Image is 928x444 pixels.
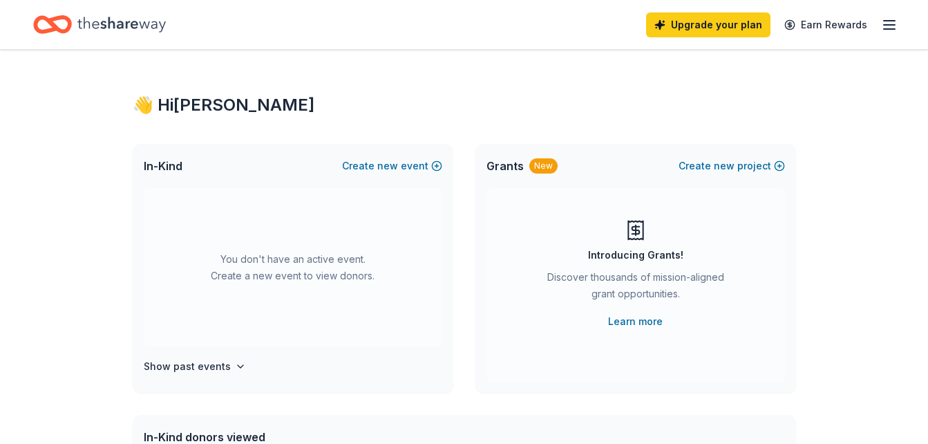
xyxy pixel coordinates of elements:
[776,12,875,37] a: Earn Rewards
[679,158,785,174] button: Createnewproject
[342,158,442,174] button: Createnewevent
[529,158,558,174] div: New
[646,12,770,37] a: Upgrade your plan
[144,358,246,375] button: Show past events
[144,158,182,174] span: In-Kind
[608,313,663,330] a: Learn more
[714,158,735,174] span: new
[542,269,730,308] div: Discover thousands of mission-aligned grant opportunities.
[588,247,683,263] div: Introducing Grants!
[33,8,166,41] a: Home
[377,158,398,174] span: new
[486,158,524,174] span: Grants
[133,94,796,116] div: 👋 Hi [PERSON_NAME]
[144,358,231,375] h4: Show past events
[144,188,442,347] div: You don't have an active event. Create a new event to view donors.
